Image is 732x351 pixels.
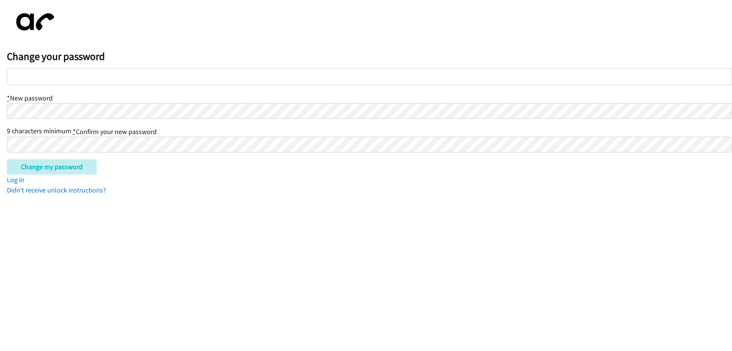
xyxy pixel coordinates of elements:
label: Confirm your new password [73,127,157,136]
h2: Change your password [7,50,732,63]
abbr: required [7,94,10,102]
input: Change my password [7,159,97,175]
span: 9 characters minimum [7,126,71,135]
abbr: required [73,127,76,136]
img: aphone-8a226864a2ddd6a5e75d1ebefc011f4aa8f32683c2d82f3fb0802fe031f96514.svg [7,7,60,37]
a: Log in [7,175,24,184]
label: New password [7,94,53,102]
a: Didn't receive unlock instructions? [7,186,106,194]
